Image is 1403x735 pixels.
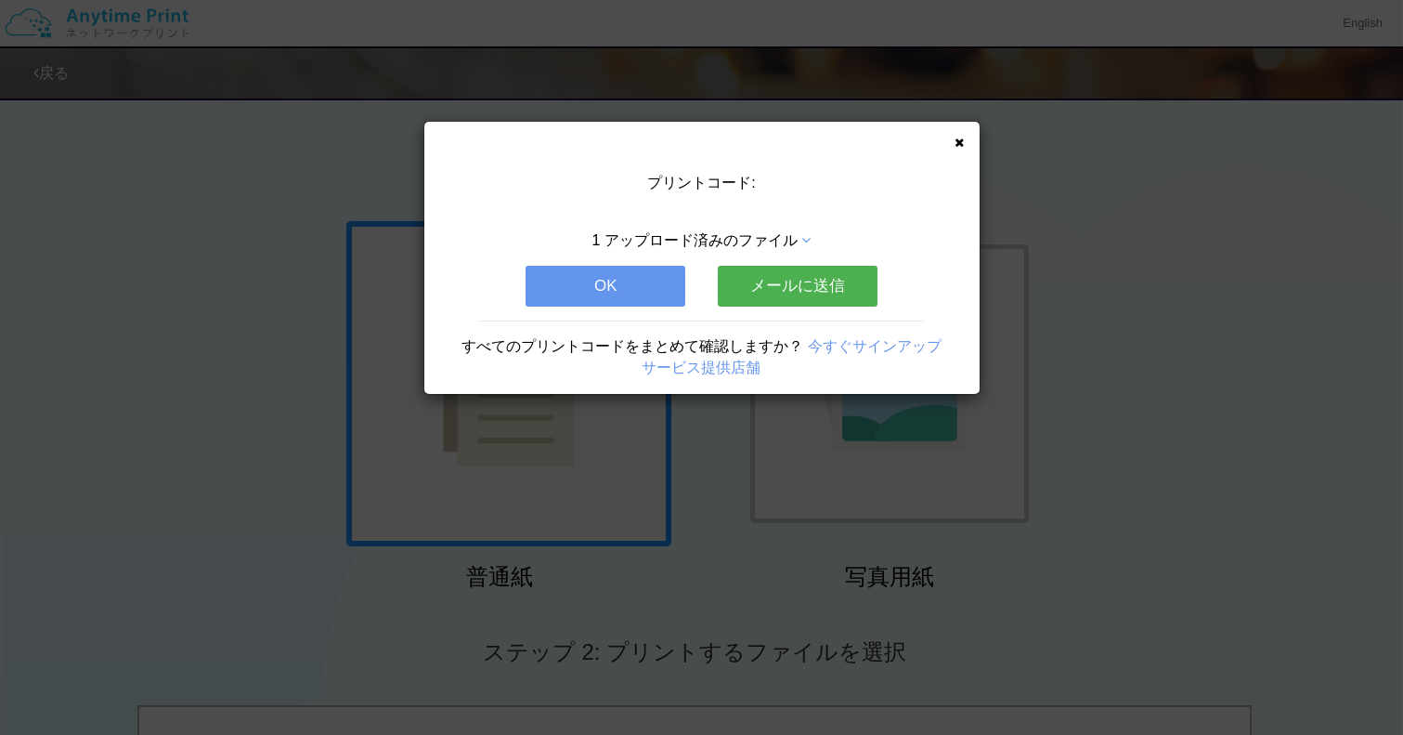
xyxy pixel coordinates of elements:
button: メールに送信 [718,266,877,307]
span: すべてのプリントコードをまとめて確認しますか？ [461,338,803,354]
span: プリントコード: [647,175,755,190]
button: OK [526,266,685,307]
a: 今すぐサインアップ [808,338,942,354]
span: 1 アップロード済みのファイル [592,232,798,248]
a: サービス提供店舗 [643,360,761,375]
